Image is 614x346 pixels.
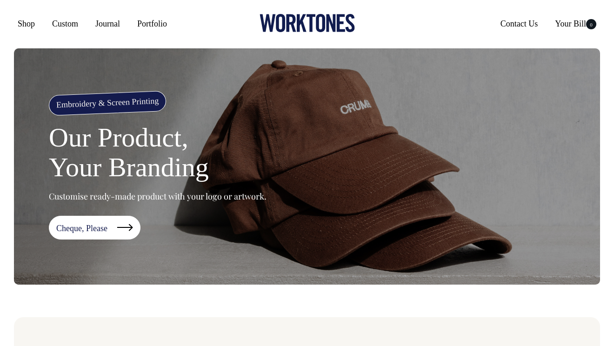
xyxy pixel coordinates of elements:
[14,15,39,32] a: Shop
[497,15,542,32] a: Contact Us
[49,216,140,240] a: Cheque, Please
[551,15,600,32] a: Your Bill0
[49,191,267,202] p: Customise ready-made product with your logo or artwork.
[48,91,167,116] h4: Embroidery & Screen Printing
[133,15,171,32] a: Portfolio
[586,19,596,29] span: 0
[92,15,124,32] a: Journal
[48,15,82,32] a: Custom
[49,123,267,182] h1: Our Product, Your Branding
